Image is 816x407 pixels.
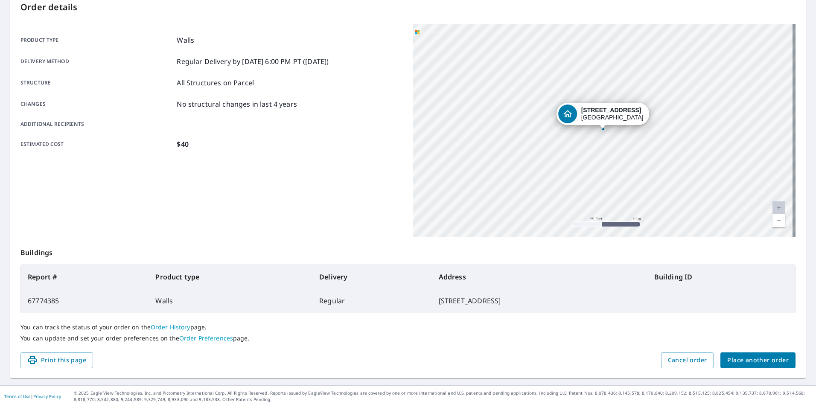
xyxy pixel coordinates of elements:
p: Buildings [20,237,796,265]
a: Order History [151,323,190,331]
th: Address [432,265,647,289]
a: Current Level 20, Zoom In Disabled [772,201,785,214]
p: | [4,394,61,399]
th: Delivery [312,265,432,289]
strong: [STREET_ADDRESS] [581,107,641,113]
th: Building ID [647,265,795,289]
p: No structural changes in last 4 years [177,99,297,109]
td: [STREET_ADDRESS] [432,289,647,313]
td: Regular [312,289,432,313]
button: Place another order [720,352,796,368]
div: [GEOGRAPHIC_DATA] [581,107,644,121]
p: Walls [177,35,194,45]
div: Dropped pin, building 1, Residential property, 17609 Eastbrook Trl Chagrin Falls, OH 44023 [557,103,650,129]
td: 67774385 [21,289,149,313]
a: Privacy Policy [33,393,61,399]
p: © 2025 Eagle View Technologies, Inc. and Pictometry International Corp. All Rights Reserved. Repo... [74,390,812,403]
button: Cancel order [661,352,714,368]
p: You can update and set your order preferences on the page. [20,334,796,342]
th: Product type [149,265,312,289]
a: Order Preferences [179,334,233,342]
span: Place another order [727,355,789,366]
td: Walls [149,289,312,313]
p: You can track the status of your order on the page. [20,323,796,331]
a: Current Level 20, Zoom Out [772,214,785,227]
p: Changes [20,99,173,109]
p: Regular Delivery by [DATE] 6:00 PM PT ([DATE]) [177,56,329,67]
p: Product type [20,35,173,45]
a: Terms of Use [4,393,31,399]
span: Cancel order [668,355,707,366]
p: Structure [20,78,173,88]
th: Report # [21,265,149,289]
p: All Structures on Parcel [177,78,254,88]
p: Delivery method [20,56,173,67]
span: Print this page [27,355,86,366]
p: Estimated cost [20,139,173,149]
p: Order details [20,1,796,14]
button: Print this page [20,352,93,368]
p: Additional recipients [20,120,173,128]
p: $40 [177,139,188,149]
